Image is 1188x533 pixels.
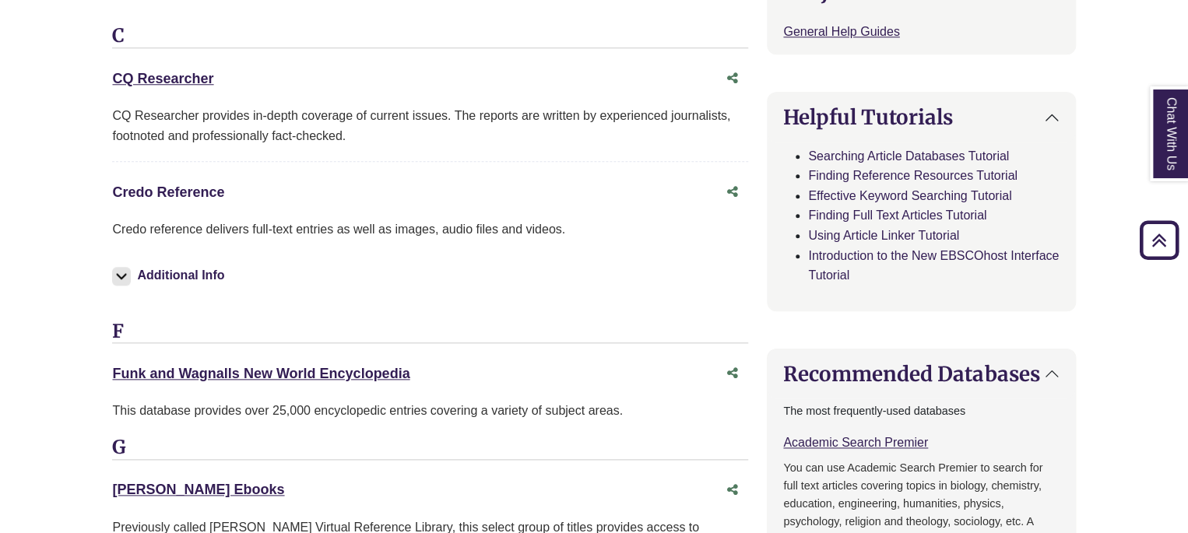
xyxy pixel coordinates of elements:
a: Academic Search Premier [783,436,928,449]
button: Share this database [717,177,748,207]
button: Helpful Tutorials [768,93,1074,142]
div: This database provides over 25,000 encyclopedic entries covering a variety of subject areas. [112,401,748,421]
a: Finding Reference Resources Tutorial [808,169,1018,182]
a: [PERSON_NAME] Ebooks [112,482,284,497]
a: CQ Researcher [112,71,213,86]
div: CQ Researcher provides in-depth coverage of current issues. The reports are written by experience... [112,106,748,146]
button: Additional Info [112,265,229,286]
p: The most frequently-used databases [783,402,1059,420]
a: Finding Full Text Articles Tutorial [808,209,986,222]
a: Back to Top [1134,230,1184,251]
a: Introduction to the New EBSCOhost Interface Tutorial [808,249,1059,282]
h3: F [112,321,748,344]
a: Effective Keyword Searching Tutorial [808,189,1011,202]
a: Using Article Linker Tutorial [808,229,959,242]
h3: G [112,437,748,460]
a: Credo Reference [112,184,224,200]
button: Share this database [717,475,748,505]
button: Share this database [717,64,748,93]
button: Recommended Databases [768,349,1074,398]
button: Share this database [717,359,748,388]
a: Funk and Wagnalls New World Encyclopedia [112,366,409,381]
a: General Help Guides [783,25,899,38]
p: Credo reference delivers full-text entries as well as images, audio files and videos. [112,219,748,240]
h3: C [112,25,748,48]
a: Searching Article Databases Tutorial [808,149,1009,163]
